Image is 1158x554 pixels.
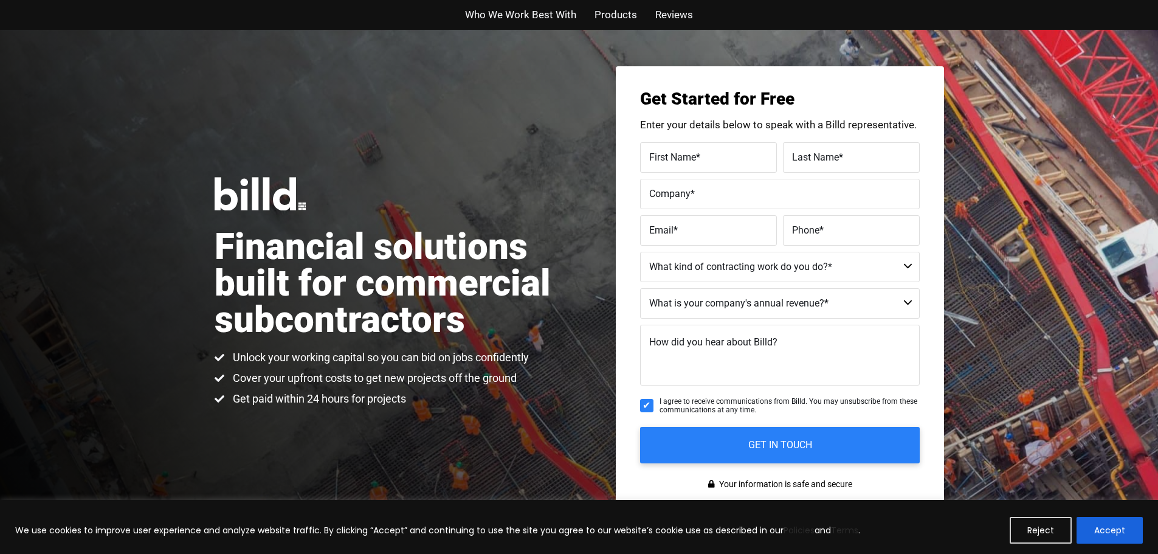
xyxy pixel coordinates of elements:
[640,120,920,130] p: Enter your details below to speak with a Billd representative.
[1010,517,1072,544] button: Reject
[649,187,691,199] span: Company
[230,371,517,386] span: Cover your upfront costs to get new projects off the ground
[465,6,576,24] a: Who We Work Best With
[230,392,406,406] span: Get paid within 24 hours for projects
[1077,517,1143,544] button: Accept
[655,6,693,24] a: Reviews
[831,524,858,536] a: Terms
[649,224,674,235] span: Email
[595,6,637,24] a: Products
[649,151,696,162] span: First Name
[640,427,920,463] input: GET IN TOUCH
[792,151,839,162] span: Last Name
[15,523,860,538] p: We use cookies to improve user experience and analyze website traffic. By clicking “Accept” and c...
[660,397,920,415] span: I agree to receive communications from Billd. You may unsubscribe from these communications at an...
[640,91,920,108] h3: Get Started for Free
[649,336,777,348] span: How did you hear about Billd?
[716,476,852,493] span: Your information is safe and secure
[215,229,579,338] h1: Financial solutions built for commercial subcontractors
[792,224,819,235] span: Phone
[230,350,529,365] span: Unlock your working capital so you can bid on jobs confidently
[784,524,815,536] a: Policies
[640,399,653,412] input: I agree to receive communications from Billd. You may unsubscribe from these communications at an...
